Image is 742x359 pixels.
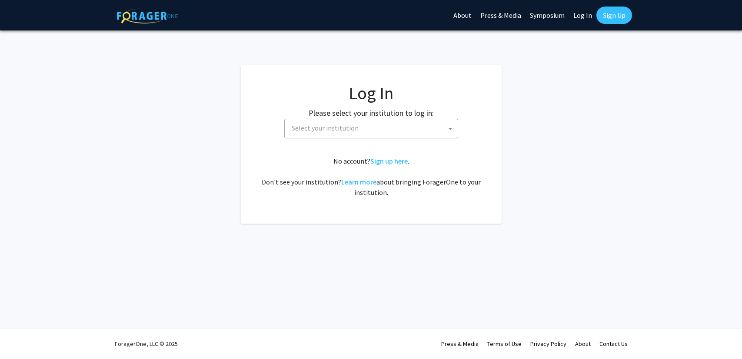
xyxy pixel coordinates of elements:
[599,340,628,348] a: Contact Us
[341,178,376,186] a: Learn more about bringing ForagerOne to your institution
[530,340,566,348] a: Privacy Policy
[258,156,484,198] div: No account? . Don't see your institution? about bringing ForagerOne to your institution.
[258,83,484,104] h1: Log In
[309,107,434,119] label: Please select your institution to log in:
[487,340,522,348] a: Terms of Use
[370,157,408,165] a: Sign up here
[292,124,359,132] span: Select your institution
[284,119,458,138] span: Select your institution
[596,7,632,24] a: Sign Up
[441,340,479,348] a: Press & Media
[575,340,591,348] a: About
[288,119,458,137] span: Select your institution
[117,8,178,23] img: ForagerOne Logo
[115,329,178,359] div: ForagerOne, LLC © 2025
